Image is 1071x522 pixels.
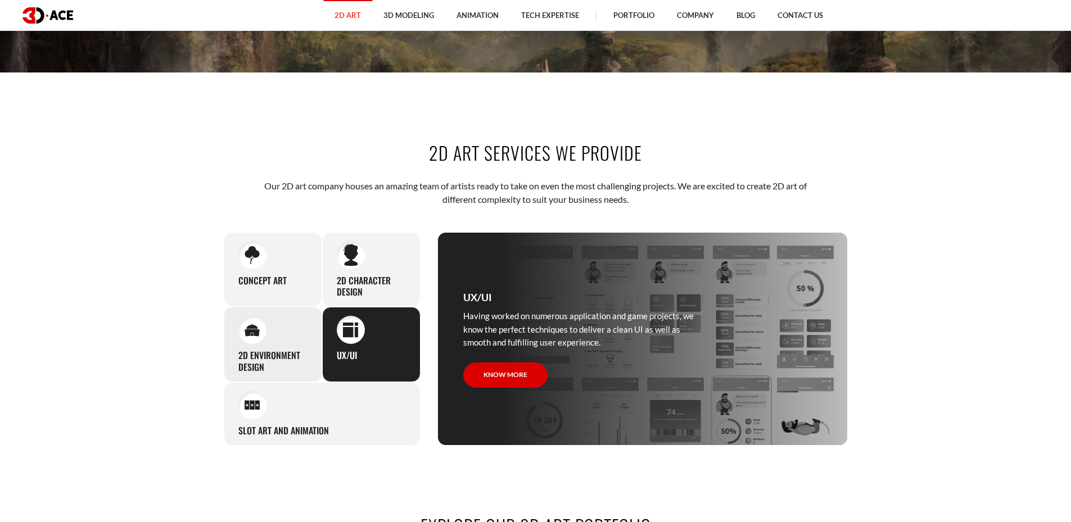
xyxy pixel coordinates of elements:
[245,323,260,337] img: 2D Environment Design
[463,310,694,349] p: Having worked on numerous application and game projects, we know the perfect techniques to delive...
[238,349,308,373] h3: 2D Environment Design
[245,400,260,410] img: Slot Art and Animation
[238,425,329,437] h3: Slot Art and Animation
[224,140,848,165] h2: 2D Art Services We Provide
[463,289,492,305] h3: UX/UI
[238,275,287,287] h3: Concept Art
[337,275,406,298] h3: 2D Character Design
[259,179,812,207] p: Our 2D art company houses an amazing team of artists ready to take on even the most challenging p...
[245,246,260,264] img: Concept Art
[22,7,73,24] img: logo dark
[343,323,358,338] img: UX/UI
[337,349,357,361] h3: UX/UI
[463,362,548,388] a: Know more
[343,243,358,266] img: 2D Character Design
